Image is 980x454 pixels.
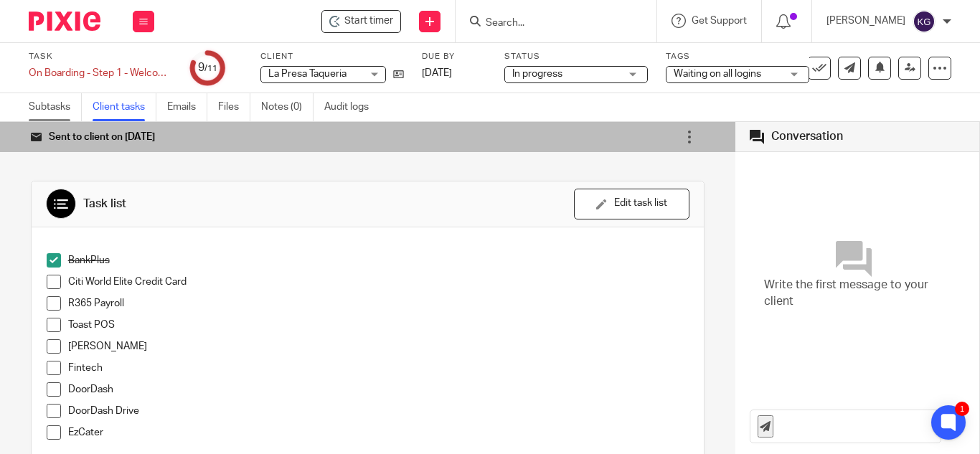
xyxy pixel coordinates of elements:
[68,382,689,397] p: DoorDash
[512,69,562,79] span: In progress
[93,93,156,121] a: Client tasks
[826,14,905,28] p: [PERSON_NAME]
[29,93,82,121] a: Subtasks
[484,17,613,30] input: Search
[167,93,207,121] a: Emails
[666,51,809,62] label: Tags
[504,51,648,62] label: Status
[422,51,486,62] label: Due by
[83,197,126,212] div: Task list
[674,69,761,79] span: Waiting on all logins
[29,51,172,62] label: Task
[68,425,689,440] p: EzCater
[913,10,936,33] img: svg%3E
[261,93,314,121] a: Notes (0)
[324,93,380,121] a: Audit logs
[771,129,843,144] div: Conversation
[260,51,404,62] label: Client
[68,339,689,354] p: [PERSON_NAME]
[68,404,689,418] p: DoorDash Drive
[764,277,951,311] span: Write the first message to your client
[218,93,250,121] a: Files
[29,11,100,31] img: Pixie
[692,16,747,26] span: Get Support
[204,65,217,72] small: /11
[68,318,689,332] p: Toast POS
[268,69,347,79] span: La Presa Taqueria
[68,253,689,268] p: BankPlus
[29,66,172,80] div: On Boarding - Step 1 - Welcome/Kickoff
[955,402,969,416] div: 1
[198,60,217,76] div: 9
[574,189,689,219] button: Edit task list
[422,68,452,78] span: [DATE]
[31,130,155,144] div: Sent to client on [DATE]
[321,10,401,33] div: La Presa Taqueria - On Boarding - Step 1 - Welcome/Kickoff
[68,296,689,311] p: R365 Payroll
[344,14,393,29] span: Start timer
[68,361,689,375] p: Fintech
[68,275,689,289] p: Citi World Elite Credit Card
